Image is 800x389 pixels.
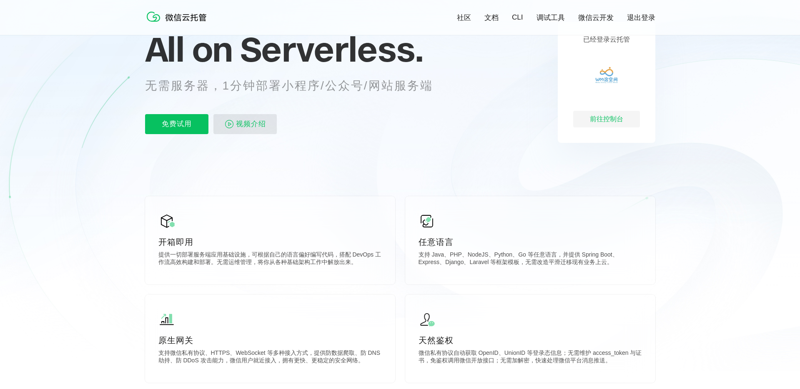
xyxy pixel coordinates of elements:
[512,13,523,22] a: CLI
[537,13,565,22] a: 调试工具
[158,334,382,346] p: 原生网关
[158,349,382,366] p: 支持微信私有协议、HTTPS、WebSocket 等多种接入方式，提供防数据爬取、防 DNS 劫持、防 DDoS 攻击能力，微信用户就近接入，拥有更快、更稳定的安全网络。
[419,349,642,366] p: 微信私有协议自动获取 OpenID、UnionID 等登录态信息；无需维护 access_token 与证书，免鉴权调用微信开放接口；无需加解密，快速处理微信平台消息推送。
[145,19,212,26] a: 微信云托管
[158,251,382,268] p: 提供一切部署服务端应用基础设施，可根据自己的语言偏好编写代码，搭配 DevOps 工作流高效构建和部署。无需运维管理，将你从各种基础架构工作中解放出来。
[158,236,382,248] p: 开箱即用
[457,13,471,22] a: 社区
[419,334,642,346] p: 天然鉴权
[145,8,212,25] img: 微信云托管
[583,35,630,44] p: 已经登录云托管
[578,13,614,22] a: 微信云开发
[236,114,266,134] span: 视频介绍
[484,13,499,22] a: 文档
[573,111,640,127] div: 前往控制台
[419,251,642,268] p: 支持 Java、PHP、NodeJS、Python、Go 等任意语言，并提供 Spring Boot、Express、Django、Laravel 等框架模板，无需改造平滑迁移现有业务上云。
[145,28,232,70] span: All on
[627,13,655,22] a: 退出登录
[145,114,208,134] p: 免费试用
[419,236,642,248] p: 任意语言
[224,119,234,129] img: video_play.svg
[145,77,449,94] p: 无需服务器，1分钟部署小程序/公众号/网站服务端
[240,28,423,70] span: Serverless.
